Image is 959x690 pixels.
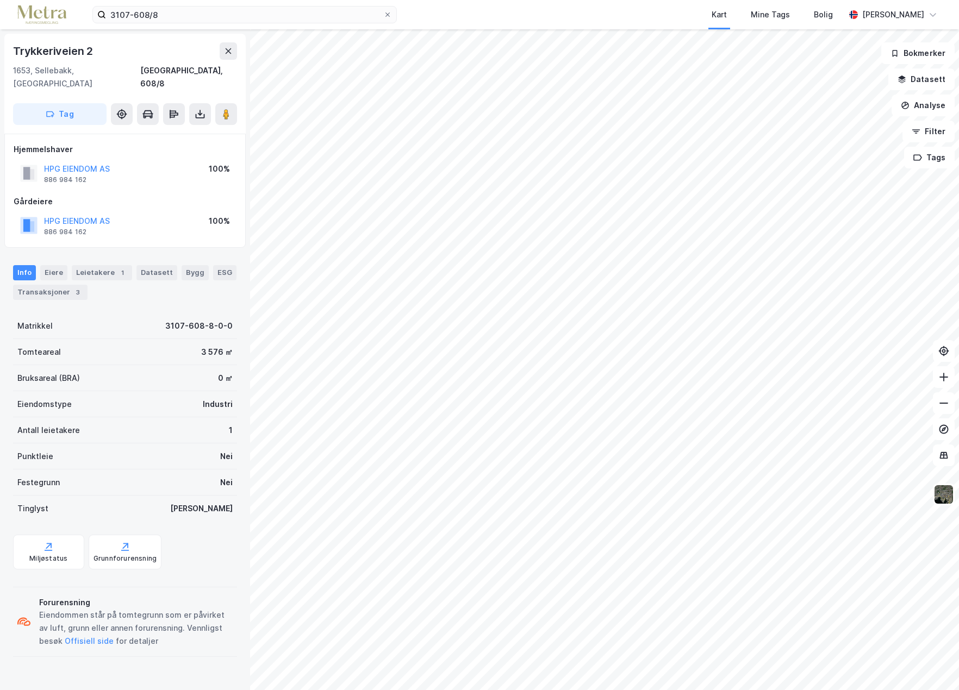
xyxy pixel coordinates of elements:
div: 100% [209,215,230,228]
button: Filter [902,121,955,142]
div: Punktleie [17,450,53,463]
div: Antall leietakere [17,424,80,437]
iframe: Chat Widget [905,638,959,690]
div: Eiere [40,265,67,280]
div: 3 576 ㎡ [201,346,233,359]
button: Datasett [888,68,955,90]
button: Bokmerker [881,42,955,64]
div: 1 [117,267,128,278]
div: Gårdeiere [14,195,236,208]
div: Bygg [182,265,209,280]
div: Industri [203,398,233,411]
div: Trykkeriveien 2 [13,42,95,60]
div: 3 [72,287,83,298]
div: 1 [229,424,233,437]
div: 0 ㎡ [218,372,233,385]
div: Grunnforurensning [94,554,157,563]
div: Kontrollprogram for chat [905,638,959,690]
button: Tags [904,147,955,168]
div: 3107-608-8-0-0 [165,319,233,333]
div: Transaksjoner [13,285,88,300]
button: Tag [13,103,107,125]
img: 9k= [933,484,954,505]
div: [PERSON_NAME] [862,8,924,21]
div: Festegrunn [17,476,60,489]
div: ESG [213,265,236,280]
div: Matrikkel [17,319,53,333]
div: Tomteareal [17,346,61,359]
div: 100% [209,162,230,175]
div: Miljøstatus [29,554,67,563]
div: Datasett [136,265,177,280]
div: Eiendommen står på tomtegrunn som er påvirket av luft, grunn eller annen forurensning. Vennligst ... [39,609,233,648]
div: Bolig [814,8,833,21]
div: Kart [712,8,727,21]
div: Info [13,265,36,280]
div: 1653, Sellebakk, [GEOGRAPHIC_DATA] [13,64,140,90]
div: 886 984 162 [44,228,86,236]
div: Tinglyst [17,502,48,515]
div: Forurensning [39,596,233,609]
div: Eiendomstype [17,398,72,411]
input: Søk på adresse, matrikkel, gårdeiere, leietakere eller personer [106,7,383,23]
button: Analyse [892,95,955,116]
div: Hjemmelshaver [14,143,236,156]
div: Bruksareal (BRA) [17,372,80,385]
div: Leietakere [72,265,132,280]
div: 886 984 162 [44,175,86,184]
div: Nei [220,476,233,489]
img: metra-logo.256734c3b2bbffee19d4.png [17,5,66,24]
div: Mine Tags [751,8,790,21]
div: [PERSON_NAME] [170,502,233,515]
div: [GEOGRAPHIC_DATA], 608/8 [140,64,237,90]
div: Nei [220,450,233,463]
